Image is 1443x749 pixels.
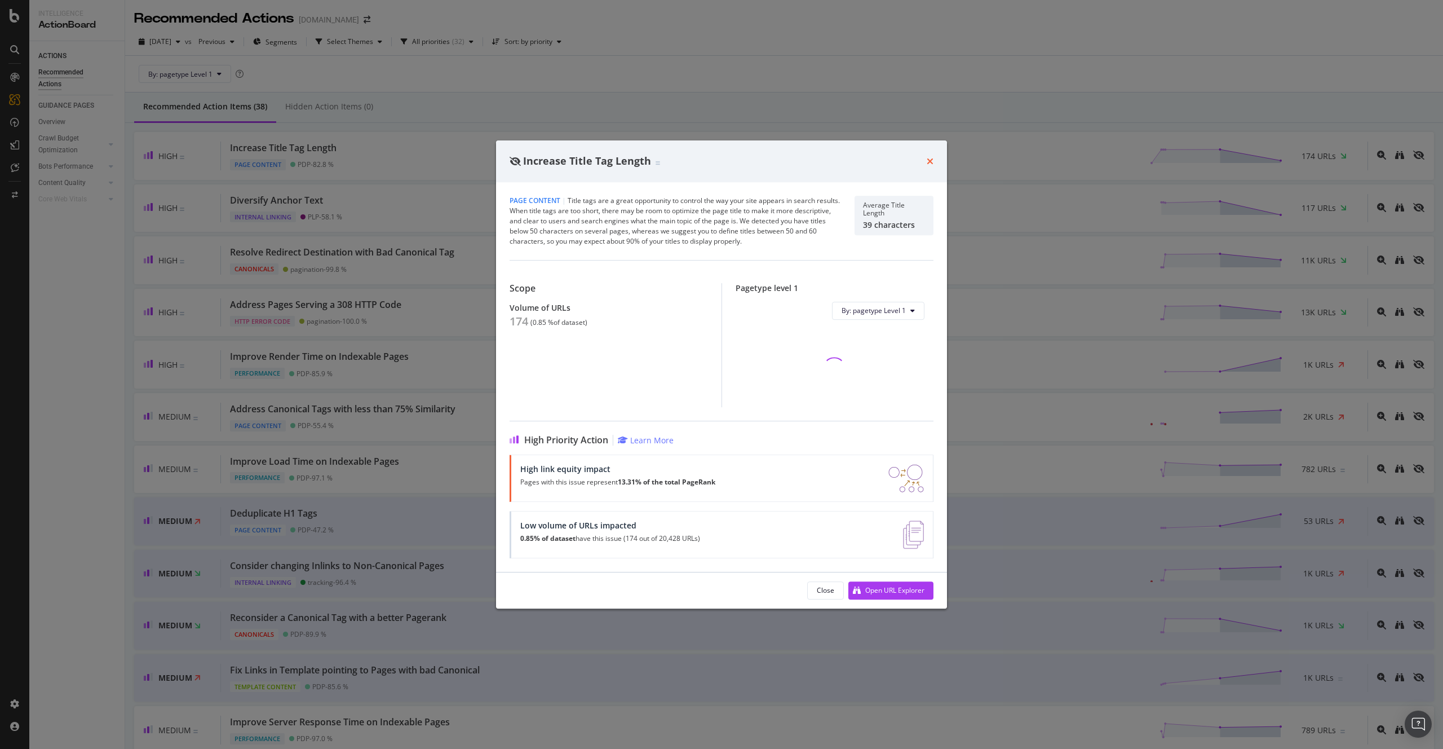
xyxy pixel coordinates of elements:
[530,319,587,327] div: ( 0.85 % of dataset )
[510,157,521,166] div: eye-slash
[903,521,924,549] img: e5DMFwAAAABJRU5ErkJggg==
[520,534,576,543] strong: 0.85% of dataset
[863,220,925,230] div: 39 characters
[496,140,947,609] div: modal
[510,315,528,328] div: 174
[520,521,700,530] div: Low volume of URLs impacted
[524,435,608,446] span: High Priority Action
[927,154,933,169] div: times
[562,196,566,205] span: |
[510,303,708,312] div: Volume of URLs
[842,306,906,315] span: By: pagetype Level 1
[848,581,933,600] button: Open URL Explorer
[863,201,925,217] div: Average Title Length
[630,435,674,446] div: Learn More
[656,161,660,165] img: Equal
[832,302,924,320] button: By: pagetype Level 1
[520,535,700,543] p: have this issue (174 out of 20,428 URLs)
[510,283,708,294] div: Scope
[510,196,560,205] span: Page Content
[817,585,834,595] div: Close
[807,581,844,600] button: Close
[520,478,715,486] p: Pages with this issue represent
[736,283,934,293] div: Pagetype level 1
[865,585,924,595] div: Open URL Explorer
[520,464,715,474] div: High link equity impact
[618,435,674,446] a: Learn More
[510,196,841,246] div: Title tags are a great opportunity to control the way your site appears in search results. When t...
[523,154,651,168] span: Increase Title Tag Length
[888,464,924,492] img: DDxVyA23.png
[618,477,715,487] strong: 13.31% of the total PageRank
[1405,711,1432,738] div: Open Intercom Messenger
